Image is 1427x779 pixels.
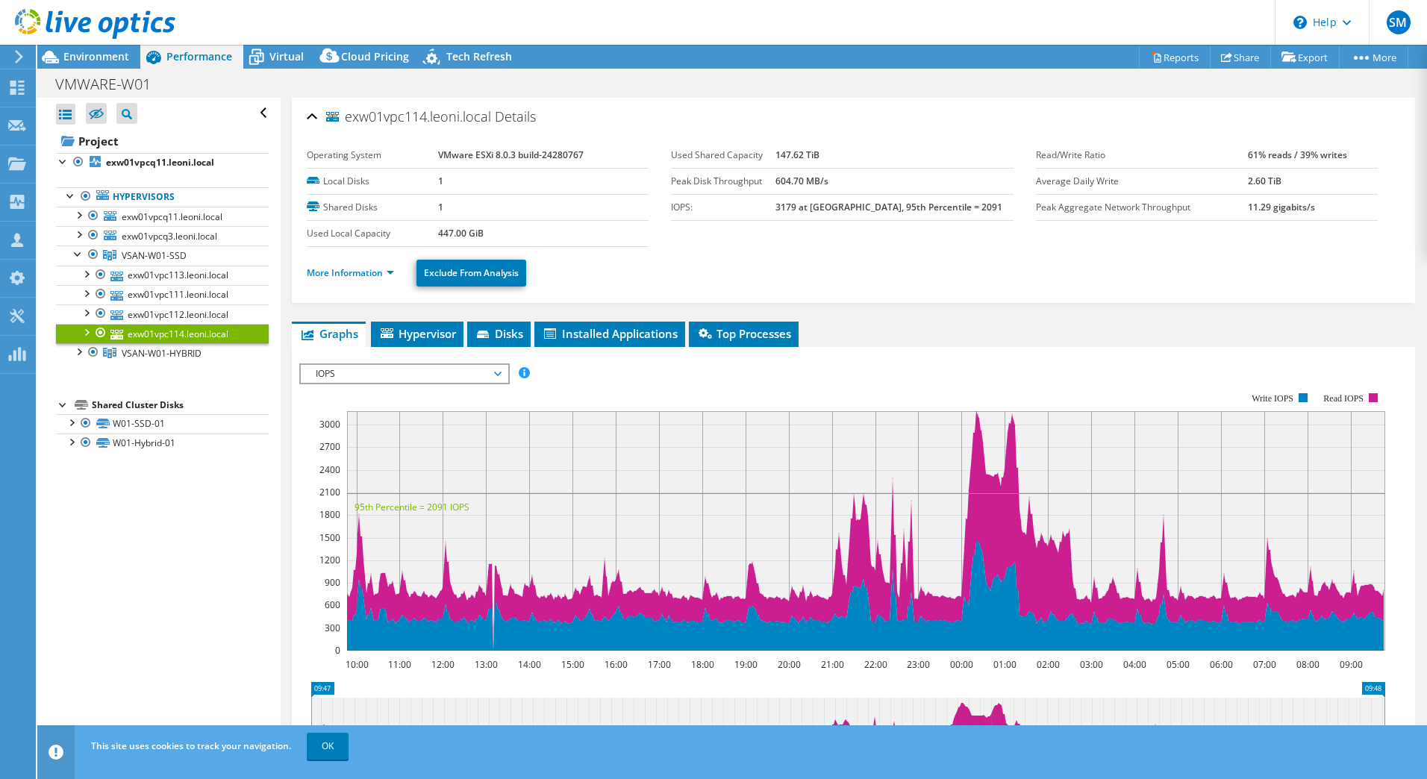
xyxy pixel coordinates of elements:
b: exw01vpcq11.leoni.local [106,156,214,169]
text: 0 [335,644,340,657]
text: 05:00 [1166,658,1189,671]
text: 3000 [319,418,340,431]
text: 06:00 [1209,658,1232,671]
b: 447.00 GiB [438,227,484,240]
a: W01-SSD-01 [56,414,269,434]
a: W01-Hybrid-01 [56,434,269,453]
span: VSAN-W01-HYBRID [122,347,202,360]
b: VMware ESXi 8.0.3 build-24280767 [438,148,584,161]
text: 20:00 [777,658,800,671]
text: 02:00 [1036,658,1059,671]
label: Operating System [307,148,438,163]
text: 300 [325,622,340,634]
b: 61% reads / 39% writes [1248,148,1347,161]
a: exw01vpc111.leoni.local [56,285,269,304]
span: VSAN-W01-SSD [122,249,187,262]
span: Environment [63,49,129,63]
text: 600 [325,598,340,611]
span: exw01vpc114.leoni.local [326,110,491,125]
span: SM [1387,10,1411,34]
a: exw01vpcq11.leoni.local [56,153,269,172]
text: 95th Percentile = 2091 IOPS [355,501,469,513]
a: Exclude From Analysis [416,260,526,287]
text: Write IOPS [1252,393,1293,404]
a: VSAN-W01-HYBRID [56,343,269,363]
text: 08:00 [1296,658,1319,671]
text: 10:00 [345,658,368,671]
a: Export [1270,46,1340,69]
label: Used Local Capacity [307,226,438,241]
text: 18:00 [690,658,713,671]
a: Reports [1139,46,1211,69]
b: 2.60 TiB [1248,175,1281,187]
span: Cloud Pricing [341,49,409,63]
a: More Information [307,266,394,279]
b: 11.29 gigabits/s [1248,201,1315,213]
span: Disks [475,326,523,341]
span: Graphs [299,326,358,341]
span: This site uses cookies to track your navigation. [91,739,291,752]
a: exw01vpcq3.leoni.local [56,226,269,245]
text: 2700 [319,440,340,453]
label: Average Daily Write [1036,174,1248,189]
text: Read IOPS [1323,393,1364,404]
a: VSAN-W01-SSD [56,245,269,265]
b: 147.62 TiB [775,148,819,161]
span: Tech Refresh [446,49,512,63]
b: 604.70 MB/s [775,175,828,187]
span: Performance [166,49,232,63]
a: exw01vpc114.leoni.local [56,324,269,343]
div: Shared Cluster Disks [92,396,269,414]
text: 09:00 [1339,658,1362,671]
text: 03:00 [1079,658,1102,671]
text: 19:00 [734,658,757,671]
text: 04:00 [1122,658,1146,671]
text: 01:00 [993,658,1016,671]
text: 1800 [319,508,340,521]
text: 2100 [319,486,340,498]
a: Share [1210,46,1271,69]
label: Peak Aggregate Network Throughput [1036,200,1248,215]
span: Virtual [269,49,304,63]
label: Local Disks [307,174,438,189]
text: 13:00 [474,658,497,671]
text: 14:00 [517,658,540,671]
span: Hypervisor [378,326,456,341]
text: 17:00 [647,658,670,671]
a: More [1339,46,1408,69]
text: 15:00 [561,658,584,671]
span: Installed Applications [542,326,678,341]
text: 07:00 [1252,658,1275,671]
a: exw01vpc112.leoni.local [56,304,269,324]
label: IOPS: [671,200,775,215]
span: exw01vpcq11.leoni.local [122,210,222,223]
span: IOPS [308,365,500,383]
a: exw01vpcq11.leoni.local [56,207,269,226]
text: 1200 [319,554,340,566]
label: Peak Disk Throughput [671,174,775,189]
b: 3179 at [GEOGRAPHIC_DATA], 95th Percentile = 2091 [775,201,1002,213]
label: Read/Write Ratio [1036,148,1248,163]
span: Details [495,107,536,125]
text: 22:00 [864,658,887,671]
a: exw01vpc113.leoni.local [56,266,269,285]
text: 21:00 [820,658,843,671]
a: OK [307,733,349,760]
svg: \n [1293,16,1307,29]
text: 2400 [319,463,340,476]
label: Shared Disks [307,200,438,215]
text: 900 [325,576,340,589]
h1: VMWARE-W01 [49,76,174,93]
b: 1 [438,201,443,213]
span: Top Processes [696,326,791,341]
a: Hypervisors [56,187,269,207]
text: 23:00 [906,658,929,671]
label: Used Shared Capacity [671,148,775,163]
a: Project [56,129,269,153]
b: 1 [438,175,443,187]
text: 1500 [319,531,340,544]
text: 12:00 [431,658,454,671]
text: 00:00 [949,658,972,671]
text: 16:00 [604,658,627,671]
text: 11:00 [387,658,410,671]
